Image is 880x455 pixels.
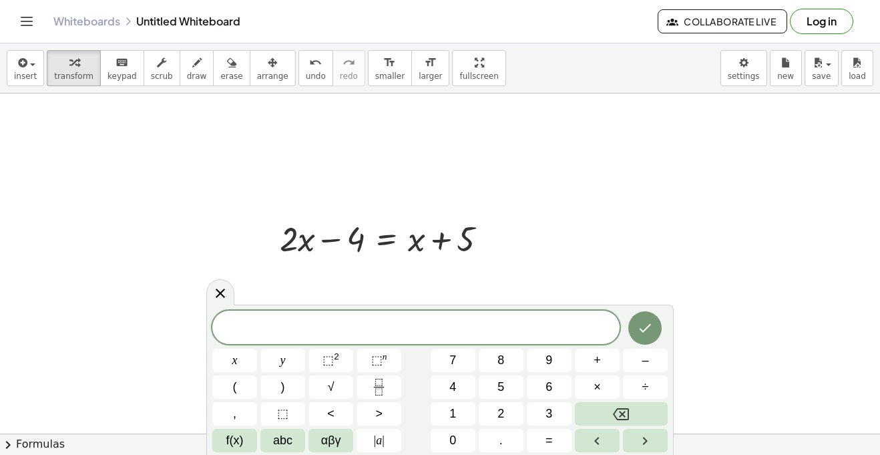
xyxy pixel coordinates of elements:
button: Collaborate Live [658,9,787,33]
button: 5 [479,375,523,399]
span: smaller [375,71,405,81]
button: format_sizesmaller [368,50,412,86]
button: 8 [479,349,523,372]
span: ( [233,378,237,396]
button: 7 [431,349,475,372]
button: Superscript [357,349,401,372]
a: Whiteboards [53,15,120,28]
span: 4 [449,378,456,396]
span: undo [306,71,326,81]
button: Divide [623,375,668,399]
button: , [212,402,257,426]
span: Collaborate Live [669,15,776,27]
button: settings [720,50,767,86]
span: , [233,405,236,423]
span: – [642,351,648,369]
button: erase [213,50,250,86]
button: redoredo [333,50,365,86]
button: transform [47,50,101,86]
span: 5 [497,378,504,396]
button: save [805,50,839,86]
span: ⬚ [371,353,383,367]
span: erase [220,71,242,81]
button: 0 [431,429,475,452]
button: Absolute value [357,429,401,452]
button: . [479,429,523,452]
button: 4 [431,375,475,399]
button: Equals [527,429,572,452]
span: 3 [545,405,552,423]
span: × [594,378,601,396]
button: Fraction [357,375,401,399]
button: fullscreen [452,50,505,86]
span: new [777,71,794,81]
span: ) [281,378,285,396]
button: Squared [308,349,353,372]
span: ⬚ [277,405,288,423]
i: redo [343,55,355,71]
button: draw [180,50,214,86]
span: save [812,71,831,81]
button: Toggle navigation [16,11,37,32]
button: Square root [308,375,353,399]
span: | [374,434,377,447]
button: Greek alphabet [308,429,353,452]
span: redo [340,71,358,81]
button: new [770,50,802,86]
span: fullscreen [459,71,498,81]
span: + [594,351,601,369]
span: insert [14,71,37,81]
sup: n [383,351,387,361]
span: draw [187,71,207,81]
span: scrub [151,71,173,81]
span: f(x) [226,432,244,450]
span: ⬚ [322,353,334,367]
button: scrub [144,50,180,86]
button: Greater than [357,402,401,426]
button: undoundo [298,50,333,86]
span: arrange [257,71,288,81]
button: Minus [623,349,668,372]
span: abc [273,432,292,450]
button: Right arrow [623,429,668,452]
button: Less than [308,402,353,426]
span: 7 [449,351,456,369]
button: Placeholder [260,402,305,426]
button: 3 [527,402,572,426]
button: arrange [250,50,296,86]
button: Plus [575,349,620,372]
span: x [232,351,238,369]
button: Times [575,375,620,399]
button: Log in [790,9,853,34]
i: format_size [383,55,396,71]
span: 2 [497,405,504,423]
span: 1 [449,405,456,423]
span: 6 [545,378,552,396]
span: y [280,351,286,369]
span: transform [54,71,93,81]
span: < [327,405,335,423]
button: 9 [527,349,572,372]
button: ( [212,375,257,399]
button: Done [628,311,662,345]
span: a [374,432,385,450]
span: ÷ [642,378,649,396]
i: undo [309,55,322,71]
span: √ [328,378,335,396]
button: Backspace [575,402,668,426]
button: format_sizelarger [411,50,449,86]
button: insert [7,50,44,86]
i: format_size [424,55,437,71]
button: Functions [212,429,257,452]
span: 9 [545,351,552,369]
span: 0 [449,432,456,450]
button: ) [260,375,305,399]
span: settings [728,71,760,81]
i: keyboard [116,55,128,71]
button: 1 [431,402,475,426]
span: = [545,432,553,450]
button: x [212,349,257,372]
span: load [849,71,866,81]
button: 2 [479,402,523,426]
span: > [375,405,383,423]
